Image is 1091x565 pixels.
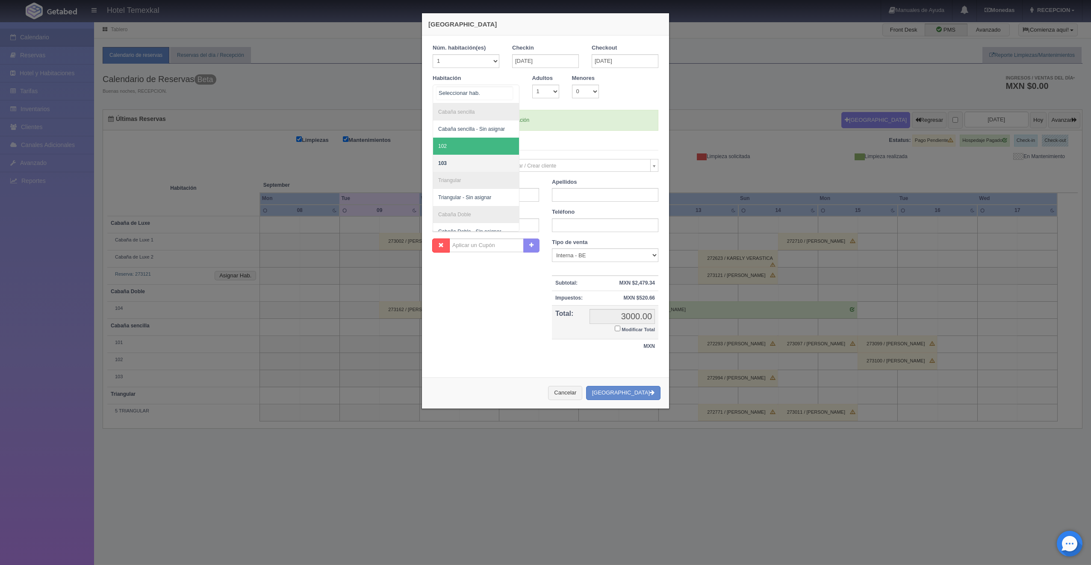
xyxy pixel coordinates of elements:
[438,160,447,166] span: 103
[643,343,655,349] strong: MXN
[552,291,586,305] th: Impuestos:
[426,159,486,167] label: Cliente
[449,238,524,252] input: Aplicar un Cupón
[592,44,617,52] label: Checkout
[624,295,655,301] strong: MXN $520.66
[428,20,663,29] h4: [GEOGRAPHIC_DATA]
[433,44,486,52] label: Núm. habitación(es)
[552,208,575,216] label: Teléfono
[438,194,491,200] span: Triangular - Sin asignar
[592,54,658,68] input: DD-MM-AAAA
[438,126,505,132] span: Cabaña sencilla - Sin asignar
[572,74,595,82] label: Menores
[552,305,586,339] th: Total:
[548,386,582,400] button: Cancelar
[492,159,659,172] a: Seleccionar / Crear cliente
[512,54,579,68] input: DD-MM-AAAA
[496,159,647,172] span: Seleccionar / Crear cliente
[433,74,461,82] label: Habitación
[552,238,588,247] label: Tipo de venta
[586,386,660,400] button: [GEOGRAPHIC_DATA]
[552,178,577,186] label: Apellidos
[438,143,447,149] span: 102
[619,280,655,286] strong: MXN $2,479.34
[438,229,501,235] span: Cabaña Doble - Sin asignar
[433,137,658,150] legend: Datos del Cliente
[532,74,553,82] label: Adultos
[622,327,655,332] small: Modificar Total
[436,87,513,100] input: Seleccionar hab.
[552,276,586,291] th: Subtotal:
[512,44,534,52] label: Checkin
[433,110,658,131] div: Si hay disponibilidad en esta habitación
[615,326,620,331] input: Modificar Total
